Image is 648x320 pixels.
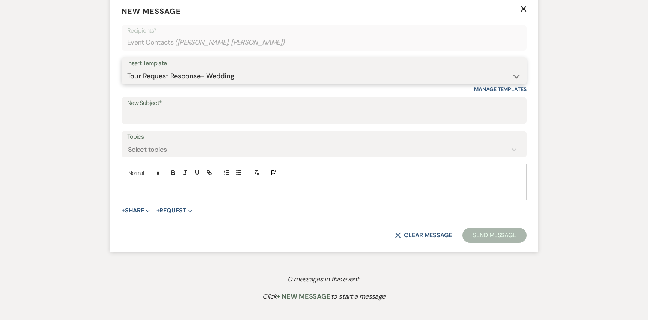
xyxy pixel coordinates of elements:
[462,228,526,243] button: Send Message
[276,292,331,301] span: + New Message
[127,274,521,285] p: 0 messages in this event.
[156,208,160,214] span: +
[127,58,521,69] div: Insert Template
[121,208,125,214] span: +
[121,6,181,16] span: New Message
[127,132,521,142] label: Topics
[395,232,452,238] button: Clear message
[127,98,521,109] label: New Subject*
[127,35,521,50] div: Event Contacts
[121,208,150,214] button: Share
[474,86,526,93] a: Manage Templates
[127,291,521,302] p: Click to start a message
[128,144,167,154] div: Select topics
[127,26,521,36] p: Recipients*
[156,208,192,214] button: Request
[175,37,285,48] span: ( [PERSON_NAME], [PERSON_NAME] )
